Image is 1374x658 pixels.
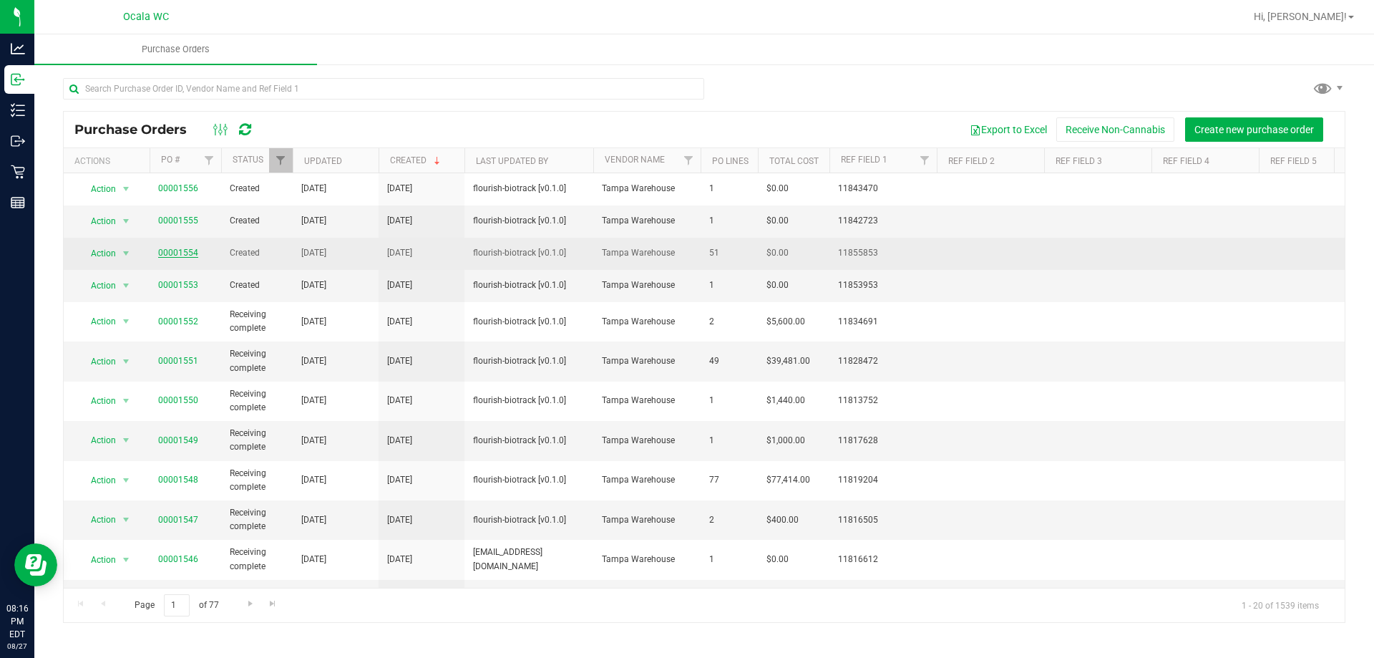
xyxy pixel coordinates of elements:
[78,510,117,530] span: Action
[230,586,284,613] span: Receiving complete
[164,594,190,616] input: 1
[269,148,293,173] a: Filter
[390,155,443,165] a: Created
[677,148,701,173] a: Filter
[838,354,928,368] span: 11828472
[34,34,317,64] a: Purchase Orders
[602,513,692,527] span: Tampa Warehouse
[301,354,326,368] span: [DATE]
[602,182,692,195] span: Tampa Warehouse
[301,279,326,292] span: [DATE]
[11,42,25,56] inline-svg: Analytics
[230,279,284,292] span: Created
[230,506,284,533] span: Receiving complete
[117,550,135,570] span: select
[11,103,25,117] inline-svg: Inventory
[387,315,412,329] span: [DATE]
[838,214,928,228] span: 11842723
[766,214,789,228] span: $0.00
[841,155,887,165] a: Ref Field 1
[766,246,789,260] span: $0.00
[11,165,25,179] inline-svg: Retail
[709,513,749,527] span: 2
[709,473,749,487] span: 77
[158,554,198,564] a: 00001546
[709,315,749,329] span: 2
[766,513,799,527] span: $400.00
[766,182,789,195] span: $0.00
[387,394,412,407] span: [DATE]
[122,43,229,56] span: Purchase Orders
[1056,156,1102,166] a: Ref Field 3
[473,315,585,329] span: flourish-biotrack [v0.1.0]
[605,155,665,165] a: Vendor Name
[473,354,585,368] span: flourish-biotrack [v0.1.0]
[74,156,144,166] div: Actions
[948,156,995,166] a: Ref Field 2
[117,430,135,450] span: select
[233,155,263,165] a: Status
[301,394,326,407] span: [DATE]
[1194,124,1314,135] span: Create new purchase order
[78,550,117,570] span: Action
[230,246,284,260] span: Created
[11,72,25,87] inline-svg: Inbound
[766,553,789,566] span: $0.00
[78,430,117,450] span: Action
[158,395,198,405] a: 00001550
[11,134,25,148] inline-svg: Outbound
[766,279,789,292] span: $0.00
[230,467,284,494] span: Receiving complete
[769,156,819,166] a: Total Cost
[766,315,805,329] span: $5,600.00
[1254,11,1347,22] span: Hi, [PERSON_NAME]!
[304,156,342,166] a: Updated
[74,122,201,137] span: Purchase Orders
[387,513,412,527] span: [DATE]
[301,553,326,566] span: [DATE]
[1270,156,1317,166] a: Ref Field 5
[387,182,412,195] span: [DATE]
[230,182,284,195] span: Created
[387,553,412,566] span: [DATE]
[78,470,117,490] span: Action
[602,315,692,329] span: Tampa Warehouse
[122,594,230,616] span: Page of 77
[14,543,57,586] iframe: Resource center
[387,354,412,368] span: [DATE]
[602,394,692,407] span: Tampa Warehouse
[117,352,135,372] span: select
[301,434,326,447] span: [DATE]
[117,311,135,332] span: select
[709,354,749,368] span: 49
[709,279,749,292] span: 1
[387,279,412,292] span: [DATE]
[709,214,749,228] span: 1
[913,148,937,173] a: Filter
[712,156,749,166] a: PO Lines
[158,183,198,193] a: 00001556
[709,394,749,407] span: 1
[78,391,117,411] span: Action
[158,316,198,326] a: 00001552
[117,276,135,296] span: select
[78,243,117,263] span: Action
[117,510,135,530] span: select
[301,246,326,260] span: [DATE]
[230,214,284,228] span: Created
[230,546,284,573] span: Receiving complete
[230,347,284,374] span: Receiving complete
[602,279,692,292] span: Tampa Warehouse
[602,214,692,228] span: Tampa Warehouse
[117,243,135,263] span: select
[78,179,117,199] span: Action
[158,435,198,445] a: 00001549
[960,117,1056,142] button: Export to Excel
[301,513,326,527] span: [DATE]
[301,182,326,195] span: [DATE]
[240,594,260,614] a: Go to the next page
[301,214,326,228] span: [DATE]
[766,354,810,368] span: $39,481.00
[602,246,692,260] span: Tampa Warehouse
[1163,156,1209,166] a: Ref Field 4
